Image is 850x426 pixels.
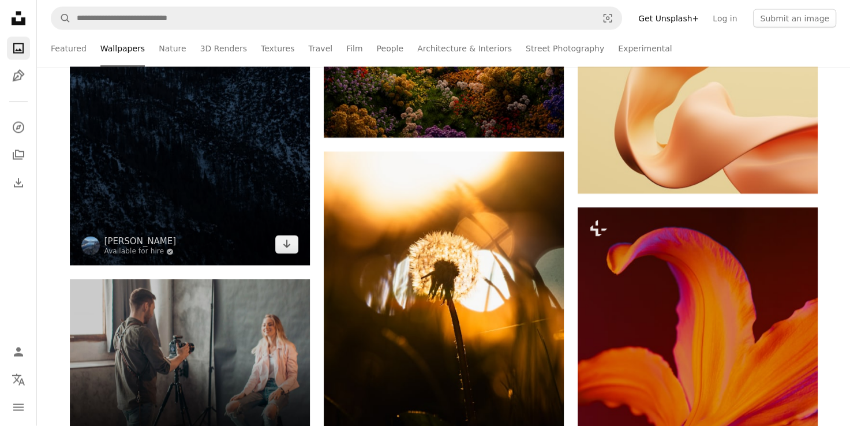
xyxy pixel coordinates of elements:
a: 3D Renders [200,30,247,67]
a: a close up of a curved object on a yellow background [578,109,818,119]
a: Log in [706,9,744,28]
a: Nature [159,30,186,67]
a: Get Unsplash+ [631,9,706,28]
a: Experimental [618,30,672,67]
a: Collections [7,144,30,167]
a: Illustrations [7,65,30,88]
a: [PERSON_NAME] [104,236,177,247]
a: Available for hire [104,247,177,256]
form: Find visuals sitewide [51,7,622,30]
a: Log in / Sign up [7,341,30,364]
img: Go to Federico Bottos's profile [81,237,100,255]
a: People [377,30,404,67]
a: a close up of a bright orange flower [578,383,818,393]
button: Menu [7,396,30,419]
a: Street Photography [526,30,604,67]
a: Photos [7,37,30,60]
button: Search Unsplash [51,8,71,29]
a: hill covered with snow [70,80,310,91]
a: Film [346,30,362,67]
a: Featured [51,30,87,67]
a: Download [275,236,298,254]
a: Architecture & Interiors [417,30,512,67]
a: Explore [7,116,30,139]
button: Submit an image [753,9,836,28]
img: a close up of a curved object on a yellow background [578,34,818,194]
button: Language [7,368,30,391]
a: Textures [261,30,295,67]
a: Travel [308,30,332,67]
a: Dandelion backlit by golden sunset light. [324,323,564,333]
a: Download History [7,171,30,195]
a: Home — Unsplash [7,7,30,32]
button: Visual search [594,8,621,29]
